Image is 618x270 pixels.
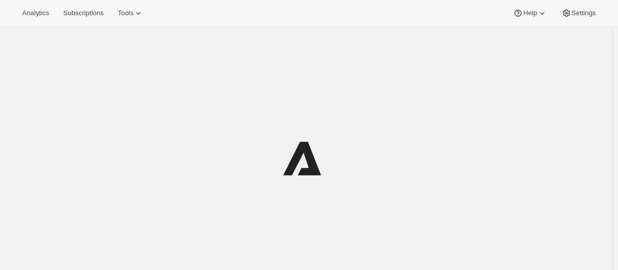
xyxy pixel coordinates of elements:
button: Tools [112,6,149,20]
span: Subscriptions [63,9,104,17]
button: Subscriptions [57,6,110,20]
span: Settings [572,9,596,17]
span: Analytics [22,9,49,17]
button: Analytics [16,6,55,20]
span: Help [523,9,537,17]
button: Help [507,6,553,20]
button: Settings [555,6,602,20]
span: Tools [118,9,133,17]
